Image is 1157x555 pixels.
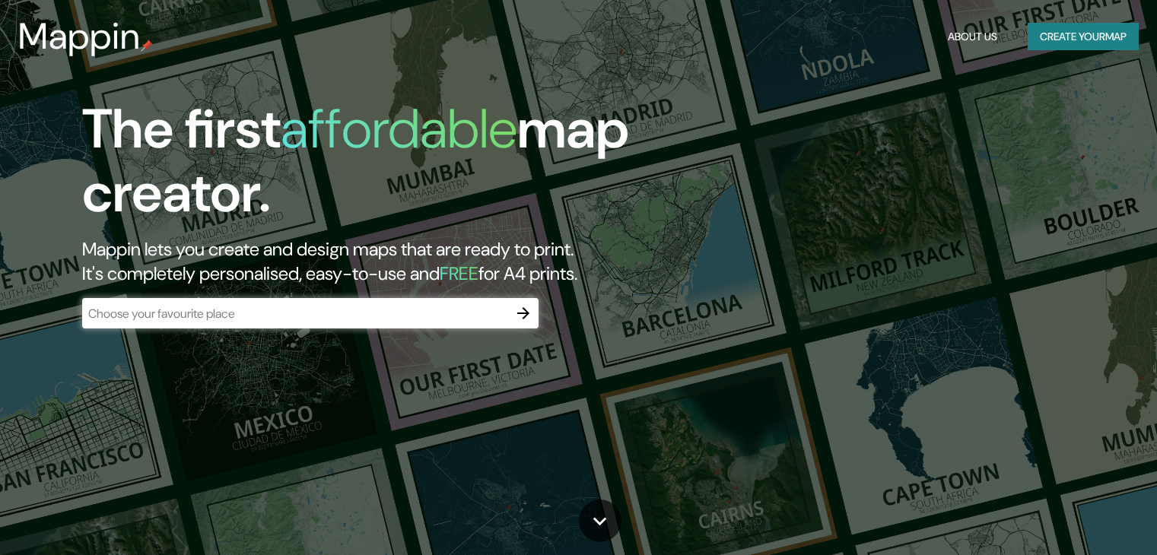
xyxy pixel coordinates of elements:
button: About Us [942,23,1003,51]
h1: affordable [281,94,517,164]
h2: Mappin lets you create and design maps that are ready to print. It's completely personalised, eas... [82,237,661,286]
h3: Mappin [18,15,141,58]
button: Create yourmap [1028,23,1139,51]
h5: FREE [440,262,478,285]
h1: The first map creator. [82,97,661,237]
img: mappin-pin [141,40,153,52]
input: Choose your favourite place [82,305,508,322]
